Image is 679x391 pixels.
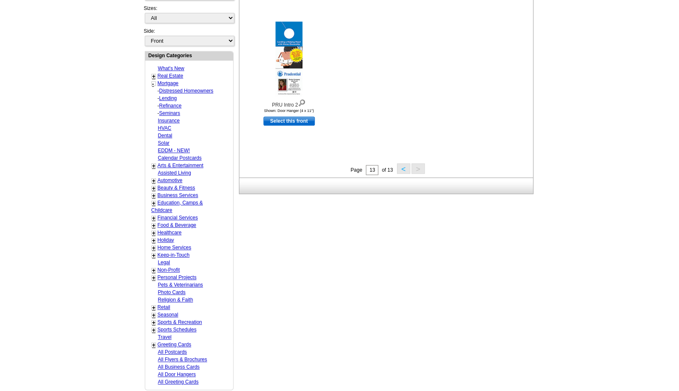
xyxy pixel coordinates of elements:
a: + [152,274,156,281]
a: + [152,342,156,348]
a: + [152,222,156,229]
a: Keep-in-Touch [158,252,190,258]
a: + [152,73,156,80]
a: Non-Profit [158,267,180,273]
a: + [152,252,156,259]
a: + [152,215,156,221]
a: + [152,163,156,169]
span: of 13 [382,167,393,173]
a: + [152,185,156,192]
a: Food & Beverage [158,222,196,228]
div: PRU Intro 2 [243,97,335,109]
a: Calendar Postcards [158,155,202,161]
a: Business Services [158,192,198,198]
a: + [152,304,156,311]
a: Legal [158,260,170,265]
img: view design details [298,97,306,107]
a: - [152,80,154,87]
a: Sports Schedules [158,327,197,333]
a: + [152,237,156,244]
a: Lending [159,95,177,101]
a: All Business Cards [158,364,200,370]
div: - [151,102,232,109]
a: Dental [158,133,173,138]
div: - [151,95,232,102]
a: + [152,192,156,199]
img: PRU Intro 2 [275,22,303,96]
a: Seminars [159,110,180,116]
a: + [152,319,156,326]
a: + [152,200,156,206]
a: Photo Cards [158,289,186,295]
a: Sports & Recreation [158,319,202,325]
a: HVAC [158,125,171,131]
button: < [397,163,410,174]
a: Financial Services [158,215,198,221]
a: Religion & Faith [158,297,193,303]
span: Page [350,167,362,173]
a: Automotive [158,177,183,183]
a: What's New [158,66,185,71]
iframe: LiveChat chat widget [513,198,679,391]
a: Beauty & Fitness [158,185,195,191]
a: Holiday [158,237,174,243]
a: All Flyers & Brochures [158,357,207,362]
a: Pets & Veterinarians [158,282,203,288]
button: > [411,163,425,174]
a: Insurance [158,118,180,124]
div: - [151,109,232,117]
div: Side: [144,27,234,47]
a: Retail [158,304,170,310]
a: + [152,267,156,274]
a: + [152,245,156,251]
a: Home Services [158,245,191,250]
a: Arts & Entertainment [158,163,204,168]
div: Design Categories [145,51,233,59]
div: Shown: Door Hanger (4 x 11") [243,109,335,113]
a: Personal Projects [158,274,197,280]
a: All Door Hangers [158,372,196,377]
a: Mortgage [158,80,179,86]
a: + [152,230,156,236]
a: Greeting Cards [158,342,191,347]
a: All Greeting Cards [158,379,199,385]
a: Solar [158,140,170,146]
a: use this design [263,117,315,126]
a: + [152,327,156,333]
a: Real Estate [158,73,183,79]
a: + [152,177,156,184]
a: All Postcards [158,349,187,355]
div: Sizes: [144,5,234,27]
a: Travel [158,334,172,340]
div: - [151,87,232,95]
a: Assisted Living [158,170,191,176]
a: Distressed Homeowners [159,88,214,94]
a: Education, Camps & Childcare [151,200,203,213]
a: Refinance [159,103,182,109]
a: Healthcare [158,230,182,236]
a: EDDM - NEW! [158,148,190,153]
a: + [152,312,156,318]
a: Seasonal [158,312,178,318]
